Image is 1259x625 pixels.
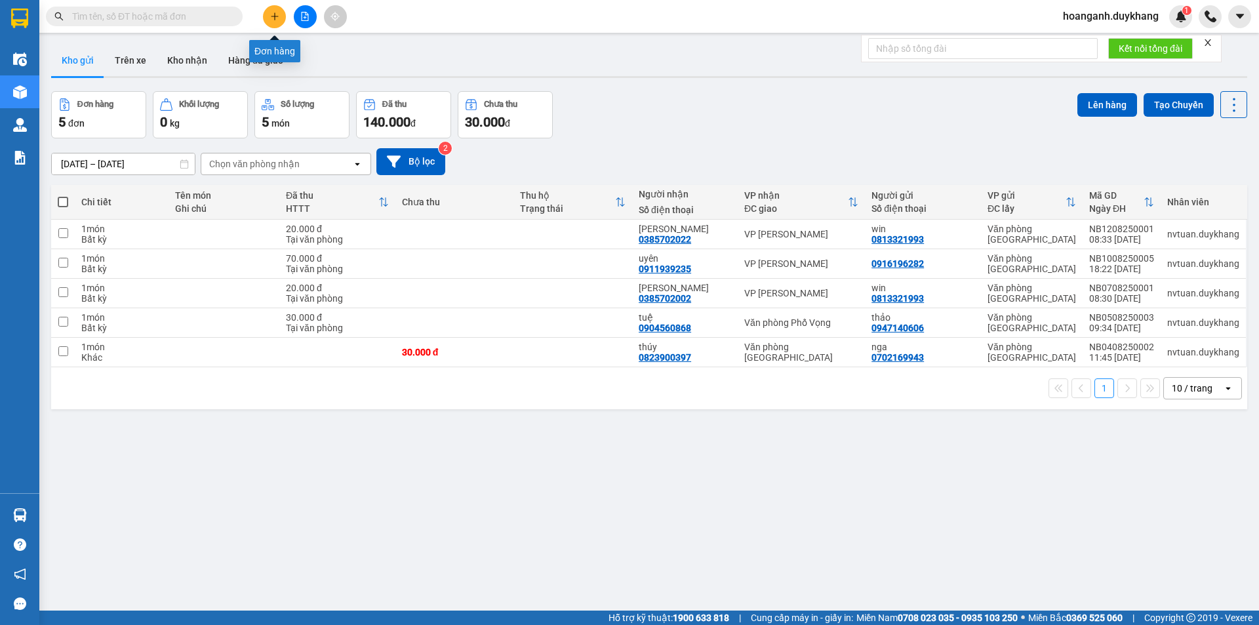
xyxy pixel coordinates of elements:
img: phone-icon [1205,10,1216,22]
button: file-add [294,5,317,28]
th: Toggle SortBy [279,185,395,220]
span: close [1203,38,1212,47]
span: Miền Bắc [1028,611,1123,625]
span: copyright [1186,613,1195,622]
div: 20.000 đ [286,283,389,293]
strong: 1900 633 818 [673,613,729,623]
span: hoanganh.duykhang [1052,8,1169,24]
img: warehouse-icon [13,85,27,99]
button: Khối lượng0kg [153,91,248,138]
div: 08:33 [DATE] [1089,234,1154,245]
div: Tại văn phòng [286,323,389,333]
div: Số điện thoại [871,203,974,214]
th: Toggle SortBy [1083,185,1161,220]
img: logo-vxr [11,9,28,28]
button: aim [324,5,347,28]
span: Cung cấp máy in - giấy in: [751,611,853,625]
div: 09:34 [DATE] [1089,323,1154,333]
div: NB0408250002 [1089,342,1154,352]
span: đ [410,118,416,129]
img: warehouse-icon [13,118,27,132]
div: NB1008250005 [1089,253,1154,264]
div: Đã thu [382,100,407,109]
button: 1 [1094,378,1114,398]
span: plus [270,12,279,21]
div: win [871,283,974,293]
strong: 0369 525 060 [1066,613,1123,623]
div: Người nhận [639,189,731,199]
span: | [1132,611,1134,625]
div: NB1208250001 [1089,224,1154,234]
div: 0385702002 [639,293,691,304]
div: Nhân viên [1167,197,1239,207]
div: nvtuan.duykhang [1167,288,1239,298]
div: Khác [81,352,162,363]
strong: 0708 023 035 - 0935 103 250 [898,613,1018,623]
div: Văn phòng [GEOGRAPHIC_DATA] [988,312,1076,333]
span: search [54,12,64,21]
button: Tạo Chuyến [1144,93,1214,117]
span: file-add [300,12,310,21]
div: Bất kỳ [81,264,162,274]
button: Lên hàng [1077,93,1137,117]
div: ĐC lấy [988,203,1066,214]
div: nvtuan.duykhang [1167,229,1239,239]
div: 1 món [81,224,162,234]
div: Bất kỳ [81,234,162,245]
div: Người gửi [871,190,974,201]
div: Đơn hàng [77,100,113,109]
div: Ngày ĐH [1089,203,1144,214]
button: Kho nhận [157,45,218,76]
div: Văn phòng Phố Vọng [744,317,858,328]
div: 0904560868 [639,323,691,333]
div: 30.000 đ [402,347,508,357]
span: kg [170,118,180,129]
div: Chọn văn phòng nhận [209,157,300,171]
div: win [871,224,974,234]
img: icon-new-feature [1175,10,1187,22]
button: Đơn hàng5đơn [51,91,146,138]
span: 5 [262,114,269,130]
span: 5 [58,114,66,130]
div: Chi tiết [81,197,162,207]
span: aim [330,12,340,21]
div: VP [PERSON_NAME] [744,258,858,269]
sup: 1 [1182,6,1191,15]
div: nvtuan.duykhang [1167,317,1239,328]
div: Văn phòng [GEOGRAPHIC_DATA] [744,342,858,363]
th: Toggle SortBy [513,185,632,220]
button: Kết nối tổng đài [1108,38,1193,59]
div: 0916196282 [871,258,924,269]
div: 08:30 [DATE] [1089,293,1154,304]
button: Bộ lọc [376,148,445,175]
div: Tại văn phòng [286,234,389,245]
div: ĐC giao [744,203,848,214]
div: Tên món [175,190,273,201]
div: 10 / trang [1172,382,1212,395]
th: Toggle SortBy [738,185,865,220]
img: warehouse-icon [13,52,27,66]
span: đơn [68,118,85,129]
div: 18:22 [DATE] [1089,264,1154,274]
div: 0813321993 [871,234,924,245]
div: Văn phòng [GEOGRAPHIC_DATA] [988,253,1076,274]
div: 0947140606 [871,323,924,333]
div: VP gửi [988,190,1066,201]
div: 1 món [81,253,162,264]
span: notification [14,568,26,580]
div: HTTT [286,203,378,214]
span: Hỗ trợ kỹ thuật: [609,611,729,625]
div: Đã thu [286,190,378,201]
div: Văn phòng [GEOGRAPHIC_DATA] [988,283,1076,304]
div: Số điện thoại [639,205,731,215]
div: Chưa thu [484,100,517,109]
div: Khối lượng [179,100,219,109]
svg: open [352,159,363,169]
button: caret-down [1228,5,1251,28]
span: ⚪️ [1021,615,1025,620]
span: | [739,611,741,625]
button: Chưa thu30.000đ [458,91,553,138]
div: 0823900397 [639,352,691,363]
div: Bất kỳ [81,293,162,304]
div: Tại văn phòng [286,264,389,274]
